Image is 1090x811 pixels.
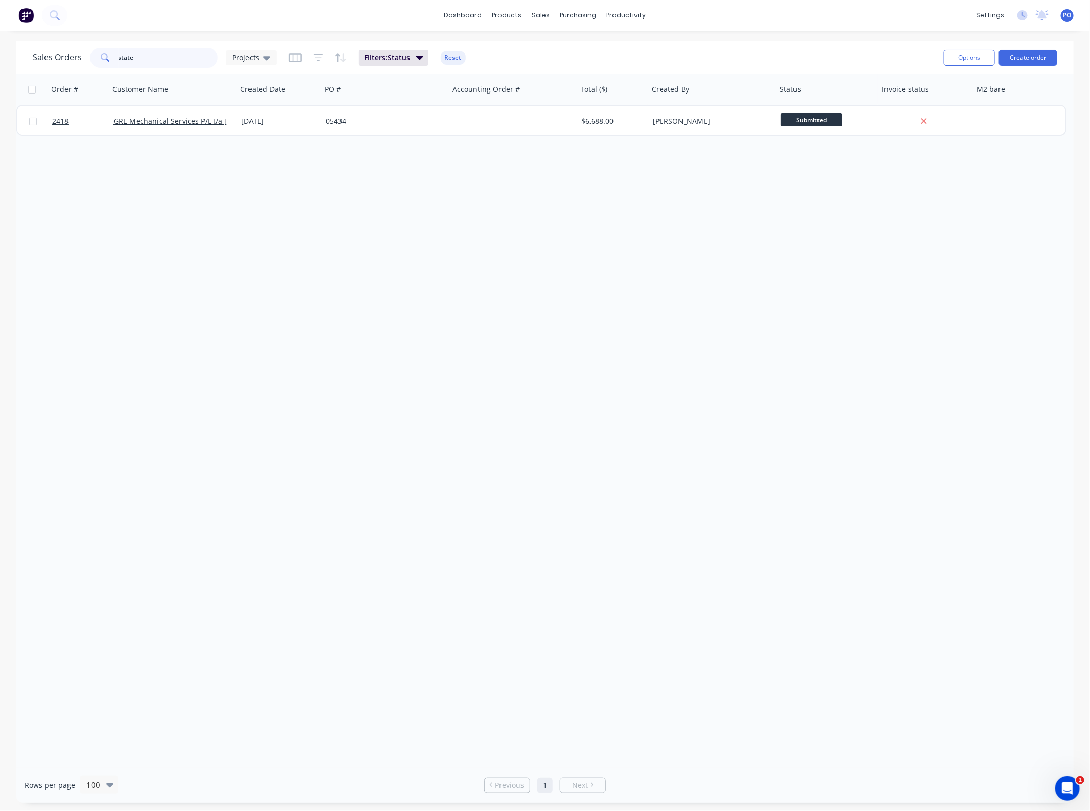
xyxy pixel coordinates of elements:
[485,780,530,791] a: Previous page
[580,84,607,95] div: Total ($)
[326,116,439,126] div: 05434
[325,84,341,95] div: PO #
[653,116,766,126] div: [PERSON_NAME]
[1076,776,1084,784] span: 1
[1063,11,1072,20] span: PO
[439,8,487,23] a: dashboard
[560,780,605,791] a: Next page
[33,53,82,62] h1: Sales Orders
[527,8,555,23] div: sales
[780,84,801,95] div: Status
[359,50,428,66] button: Filters:Status
[52,116,69,126] span: 2418
[240,84,285,95] div: Created Date
[112,84,168,95] div: Customer Name
[364,53,410,63] span: Filters: Status
[51,84,78,95] div: Order #
[537,778,553,793] a: Page 1 is your current page
[113,116,348,126] a: GRE Mechanical Services P/L t/a [PERSON_NAME] & [PERSON_NAME]
[602,8,651,23] div: productivity
[119,48,218,68] input: Search...
[18,8,34,23] img: Factory
[25,780,75,791] span: Rows per page
[480,778,610,793] ul: Pagination
[971,8,1009,23] div: settings
[882,84,929,95] div: Invoice status
[581,116,642,126] div: $6,688.00
[1055,776,1080,801] iframe: Intercom live chat
[452,84,520,95] div: Accounting Order #
[652,84,689,95] div: Created By
[495,780,525,791] span: Previous
[572,780,588,791] span: Next
[944,50,995,66] button: Options
[977,84,1005,95] div: M2 bare
[441,51,466,65] button: Reset
[487,8,527,23] div: products
[52,106,113,136] a: 2418
[555,8,602,23] div: purchasing
[241,116,317,126] div: [DATE]
[999,50,1057,66] button: Create order
[781,113,842,126] span: Submitted
[232,52,259,63] span: Projects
